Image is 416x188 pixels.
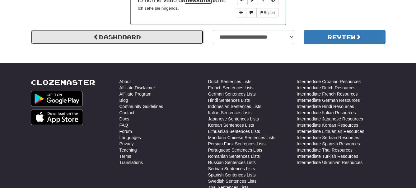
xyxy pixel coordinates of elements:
[31,110,83,125] img: Get it on App Store
[119,147,137,153] a: Teaching
[297,85,356,91] a: Intermediate Dutch Resources
[208,110,252,116] a: Italian Sentences Lists
[119,134,141,141] a: Languages
[119,110,134,116] a: Contact
[208,134,275,141] a: Mandarin Chinese Sentences Lists
[297,147,353,153] a: Intermediate Thai Resources
[256,8,278,17] button: Report
[297,153,358,159] a: Intermediate Turkish Resources
[208,141,266,147] a: Persian Farsi Sentences Lists
[119,128,132,134] a: Forum
[297,141,360,147] a: Intermediate Spanish Resources
[119,97,128,103] a: Blog
[31,30,203,44] a: Dashboard
[119,103,163,110] a: Community Guidelines
[208,85,254,91] a: French Sentences Lists
[119,91,152,97] a: Affiliate Program
[31,91,83,106] img: Get it on Google Play
[208,172,256,178] a: Spanish Sentences Lists
[297,122,358,128] a: Intermediate Korean Resources
[119,122,128,128] a: FAQ
[208,97,250,103] a: Hindi Sentences Lists
[297,134,359,141] a: Intermediate Serbian Resources
[208,78,251,85] a: Dutch Sentences Lists
[208,122,254,128] a: Korean Sentences Lists
[119,159,143,166] a: Translations
[208,147,262,153] a: Portuguese Sentences Lists
[208,153,260,159] a: Romanian Sentences Lists
[304,30,386,44] button: Review
[297,110,356,116] a: Intermediate Italian Resources
[119,78,131,85] a: About
[236,8,246,17] button: Add sentence to collection
[297,128,364,134] a: Intermediate Lithuanian Resources
[208,103,261,110] a: Indonesian Sentences Lists
[297,159,363,166] a: Intermediate Ukrainian Resources
[297,116,363,122] a: Intermediate Japanese Resources
[138,6,179,11] small: Ich sehe sie nirgends.
[297,91,358,97] a: Intermediate French Resources
[208,159,256,166] a: Russian Sentences Lists
[236,8,278,17] div: More sentence controls
[297,103,354,110] a: Intermediate Hindi Resources
[31,78,95,86] a: Clozemaster
[297,97,360,103] a: Intermediate German Resources
[119,153,131,159] a: Terms
[208,166,255,172] a: Serbian Sentences Lists
[208,128,260,134] a: Lithuanian Sentences Lists
[297,78,361,85] a: Intermediate Croatian Resources
[208,91,256,97] a: German Sentences Lists
[208,178,257,184] a: Swedish Sentences Lists
[119,116,129,122] a: Docs
[119,85,155,91] a: Affiliate Disclaimer
[208,116,259,122] a: Japanese Sentences Lists
[119,141,134,147] a: Privacy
